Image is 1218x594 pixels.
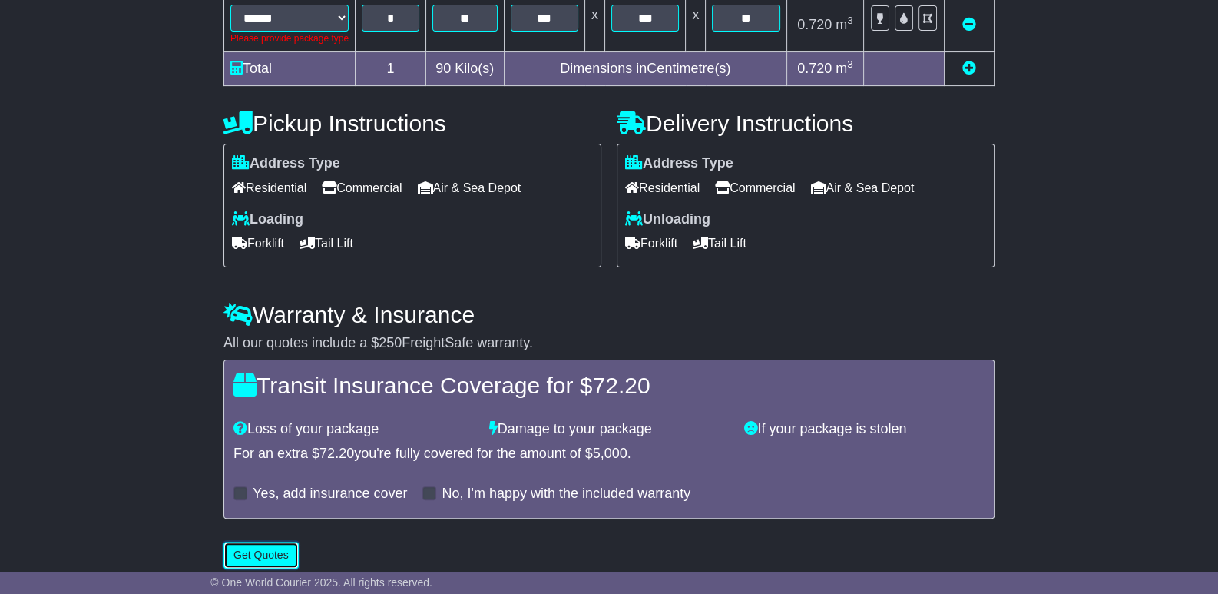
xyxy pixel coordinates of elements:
span: Air & Sea Depot [811,176,915,200]
label: Unloading [625,211,710,228]
label: Address Type [232,155,340,172]
span: Residential [625,176,700,200]
td: Total [224,52,356,86]
label: Loading [232,211,303,228]
h4: Delivery Instructions [617,111,995,136]
span: Forklift [232,231,284,255]
div: All our quotes include a $ FreightSafe warranty. [223,335,995,352]
span: Commercial [715,176,795,200]
span: 90 [435,61,451,76]
span: Air & Sea Depot [418,176,521,200]
h4: Warranty & Insurance [223,302,995,327]
div: Please provide package type [230,32,349,45]
div: Damage to your package [482,421,737,438]
span: 0.720 [797,17,832,32]
sup: 3 [847,58,853,70]
div: For an extra $ you're fully covered for the amount of $ . [233,446,985,463]
span: 72.20 [592,373,650,398]
h4: Transit Insurance Coverage for $ [233,373,985,398]
span: Tail Lift [693,231,746,255]
a: Remove this item [962,17,976,32]
div: Loss of your package [226,421,482,438]
a: Add new item [962,61,976,76]
span: Forklift [625,231,677,255]
label: No, I'm happy with the included warranty [442,486,690,503]
span: m [836,17,853,32]
button: Get Quotes [223,542,299,569]
span: 72.20 [319,446,354,461]
sup: 3 [847,15,853,26]
span: 250 [379,335,402,350]
td: Kilo(s) [425,52,504,86]
span: 5,000 [593,446,627,461]
span: Commercial [322,176,402,200]
div: If your package is stolen [736,421,992,438]
label: Address Type [625,155,733,172]
span: © One World Courier 2025. All rights reserved. [210,576,432,589]
h4: Pickup Instructions [223,111,601,136]
td: 1 [356,52,426,86]
span: Tail Lift [300,231,353,255]
span: 0.720 [797,61,832,76]
span: m [836,61,853,76]
td: Dimensions in Centimetre(s) [504,52,786,86]
label: Yes, add insurance cover [253,486,407,503]
span: Residential [232,176,306,200]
